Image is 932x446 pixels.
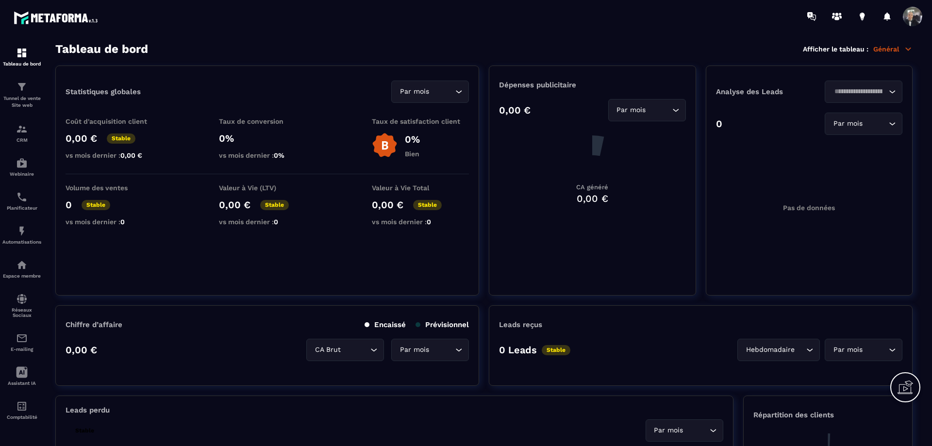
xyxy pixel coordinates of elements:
[865,118,886,129] input: Search for option
[2,347,41,352] p: E-mailing
[431,86,453,97] input: Search for option
[16,123,28,135] img: formation
[66,184,163,192] p: Volume des ventes
[66,117,163,125] p: Coût d'acquisition client
[499,344,537,356] p: 0 Leads
[2,137,41,143] p: CRM
[219,199,250,211] p: 0,00 €
[499,320,542,329] p: Leads reçus
[219,117,316,125] p: Taux de conversion
[66,132,97,144] p: 0,00 €
[16,259,28,271] img: automations
[2,380,41,386] p: Assistant IA
[405,150,420,158] p: Bien
[66,406,110,414] p: Leads perdu
[66,218,163,226] p: vs mois dernier :
[873,45,913,53] p: Général
[646,419,723,442] div: Search for option
[2,184,41,218] a: schedulerschedulerPlanificateur
[16,81,28,93] img: formation
[716,87,809,96] p: Analyse des Leads
[16,191,28,203] img: scheduler
[2,116,41,150] a: formationformationCRM
[219,184,316,192] p: Valeur à Vie (LTV)
[274,218,278,226] span: 0
[685,425,707,436] input: Search for option
[2,307,41,318] p: Réseaux Sociaux
[372,199,403,211] p: 0,00 €
[66,199,72,211] p: 0
[825,339,902,361] div: Search for option
[2,273,41,279] p: Espace membre
[2,205,41,211] p: Planificateur
[831,86,886,97] input: Search for option
[825,113,902,135] div: Search for option
[803,45,868,53] p: Afficher le tableau :
[797,345,804,355] input: Search for option
[737,339,820,361] div: Search for option
[16,47,28,59] img: formation
[66,87,141,96] p: Statistiques globales
[2,239,41,245] p: Automatisations
[398,86,431,97] span: Par mois
[16,157,28,169] img: automations
[865,345,886,355] input: Search for option
[744,345,797,355] span: Hebdomadaire
[2,150,41,184] a: automationsautomationsWebinaire
[365,320,406,329] p: Encaissé
[82,200,110,210] p: Stable
[608,99,686,121] div: Search for option
[2,359,41,393] a: Assistant IA
[2,61,41,66] p: Tableau de bord
[831,118,865,129] span: Par mois
[372,132,398,158] img: b-badge-o.b3b20ee6.svg
[391,339,469,361] div: Search for option
[2,252,41,286] a: automationsautomationsEspace membre
[219,151,316,159] p: vs mois dernier :
[753,411,902,419] p: Répartition des clients
[2,95,41,109] p: Tunnel de vente Site web
[398,345,431,355] span: Par mois
[16,225,28,237] img: automations
[372,117,469,125] p: Taux de satisfaction client
[2,40,41,74] a: formationformationTableau de bord
[831,345,865,355] span: Par mois
[66,151,163,159] p: vs mois dernier :
[372,184,469,192] p: Valeur à Vie Total
[274,151,284,159] span: 0%
[55,42,148,56] h3: Tableau de bord
[416,320,469,329] p: Prévisionnel
[2,325,41,359] a: emailemailE-mailing
[716,118,722,130] p: 0
[70,426,99,436] p: Stable
[405,133,420,145] p: 0%
[66,344,97,356] p: 0,00 €
[431,345,453,355] input: Search for option
[783,204,835,212] p: Pas de données
[107,133,135,144] p: Stable
[66,320,122,329] p: Chiffre d’affaire
[499,81,685,89] p: Dépenses publicitaire
[16,332,28,344] img: email
[825,81,902,103] div: Search for option
[542,345,570,355] p: Stable
[14,9,101,27] img: logo
[2,171,41,177] p: Webinaire
[648,105,670,116] input: Search for option
[306,339,384,361] div: Search for option
[427,218,431,226] span: 0
[343,345,368,355] input: Search for option
[2,218,41,252] a: automationsautomationsAutomatisations
[2,414,41,420] p: Comptabilité
[16,400,28,412] img: accountant
[260,200,289,210] p: Stable
[2,286,41,325] a: social-networksocial-networkRéseaux Sociaux
[219,132,316,144] p: 0%
[2,393,41,427] a: accountantaccountantComptabilité
[372,218,469,226] p: vs mois dernier :
[652,425,685,436] span: Par mois
[391,81,469,103] div: Search for option
[120,218,125,226] span: 0
[413,200,442,210] p: Stable
[499,104,531,116] p: 0,00 €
